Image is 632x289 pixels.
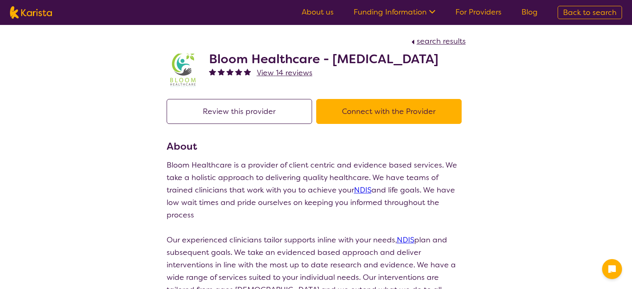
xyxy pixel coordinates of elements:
span: View 14 reviews [257,68,312,78]
img: fullstar [226,68,234,75]
a: search results [409,36,466,46]
a: About us [302,7,334,17]
span: search results [417,36,466,46]
span: Back to search [563,7,617,17]
a: NDIS [397,235,414,245]
h3: About [167,139,466,154]
img: fullstar [235,68,242,75]
a: Funding Information [354,7,435,17]
img: fullstar [244,68,251,75]
a: Connect with the Provider [316,106,466,116]
img: kyxjko9qh2ft7c3q1pd9.jpg [167,54,200,87]
a: For Providers [455,7,502,17]
img: fullstar [218,68,225,75]
a: Back to search [558,6,622,19]
button: Connect with the Provider [316,99,462,124]
img: Karista logo [10,6,52,19]
a: Review this provider [167,106,316,116]
img: fullstar [209,68,216,75]
a: Blog [521,7,538,17]
h2: Bloom Healthcare - [MEDICAL_DATA] [209,52,438,67]
button: Review this provider [167,99,312,124]
a: NDIS [354,185,371,195]
p: Bloom Healthcare is a provider of client centric and evidence based services. We take a holistic ... [167,159,466,221]
a: View 14 reviews [257,67,312,79]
